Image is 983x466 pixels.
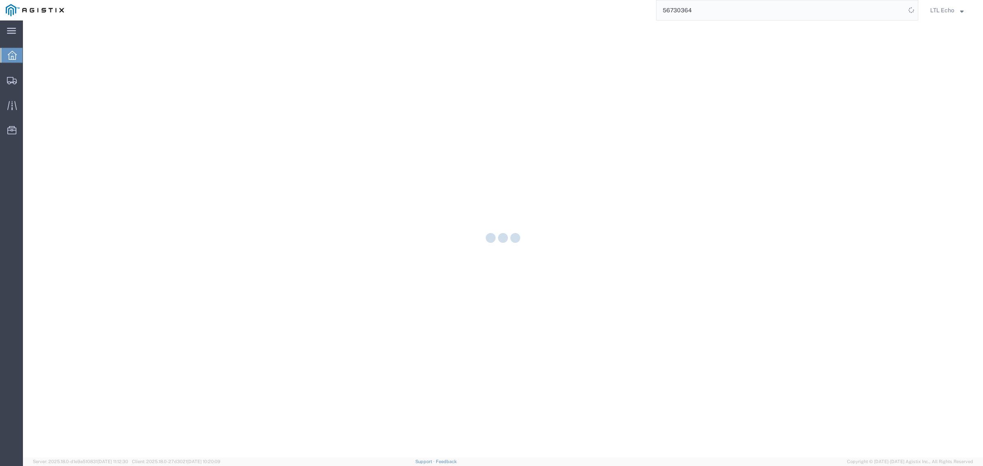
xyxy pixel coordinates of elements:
[415,459,436,464] a: Support
[930,5,972,15] button: LTL Echo
[187,459,220,464] span: [DATE] 10:20:09
[97,459,128,464] span: [DATE] 11:12:30
[930,6,954,15] span: LTL Echo
[436,459,457,464] a: Feedback
[33,459,128,464] span: Server: 2025.18.0-d1e9a510831
[6,4,64,16] img: logo
[847,458,973,465] span: Copyright © [DATE]-[DATE] Agistix Inc., All Rights Reserved
[657,0,906,20] input: Search for shipment number, reference number
[132,459,220,464] span: Client: 2025.18.0-27d3021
